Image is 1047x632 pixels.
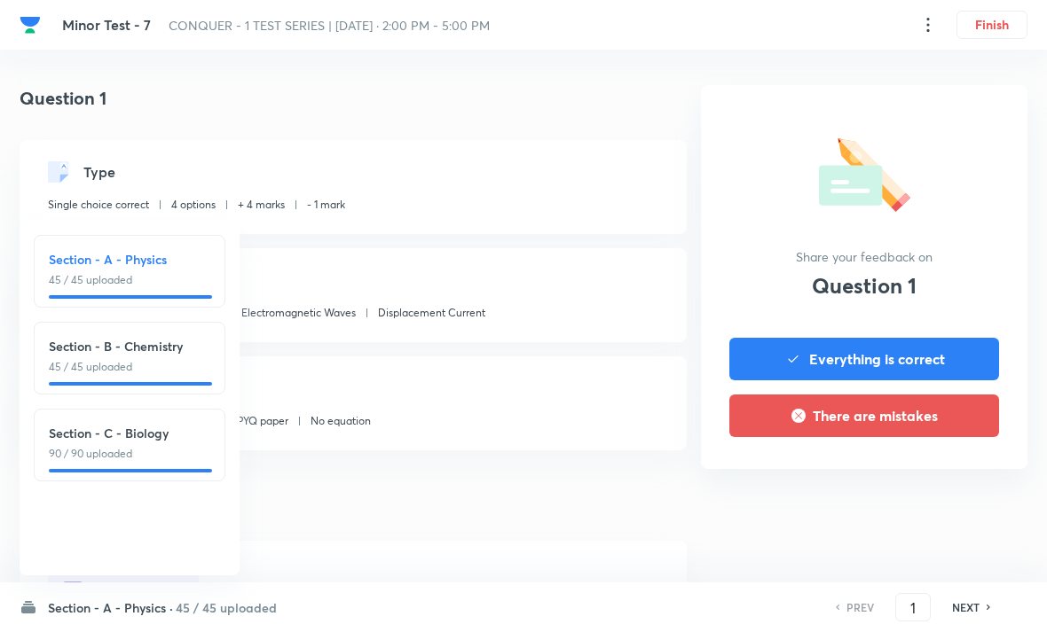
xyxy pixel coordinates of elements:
[20,85,687,112] h4: Question 1
[49,337,210,355] h6: Section - B - Chemistry
[241,305,356,321] p: Electromagnetic Waves
[49,272,210,288] p: 45 / 45 uploaded
[20,14,41,35] img: Company Logo
[311,413,371,429] p: No equation
[729,394,999,437] button: There are mistakes
[796,247,933,266] p: Share your feedback on
[20,486,687,512] h4: In English
[62,15,151,34] span: Minor Test - 7
[48,197,149,213] p: Single choice correct
[812,273,917,299] h3: Question 1
[956,11,1027,39] button: Finish
[819,131,910,212] img: questionFeedback.svg
[49,424,210,442] h6: Section - C - Biology
[49,446,210,462] p: 90 / 90 uploaded
[20,14,48,35] a: Company Logo
[169,17,490,34] span: CONQUER - 1 TEST SERIES | [DATE] · 2:00 PM - 5:00 PM
[952,599,980,615] h6: NEXT
[49,250,210,269] h6: Section - A - Physics
[846,599,874,615] h6: PREV
[48,161,69,183] img: questionType.svg
[238,197,285,213] p: + 4 marks
[176,598,277,617] h6: 45 / 45 uploaded
[307,197,345,213] p: - 1 mark
[48,598,173,617] h6: Section - A - Physics ·
[729,338,999,380] button: Everything is correct
[191,413,288,429] p: Not from PYQ paper
[49,359,210,375] p: 45 / 45 uploaded
[378,305,485,321] p: Displacement Current
[83,161,115,183] h5: Type
[171,197,216,213] p: 4 options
